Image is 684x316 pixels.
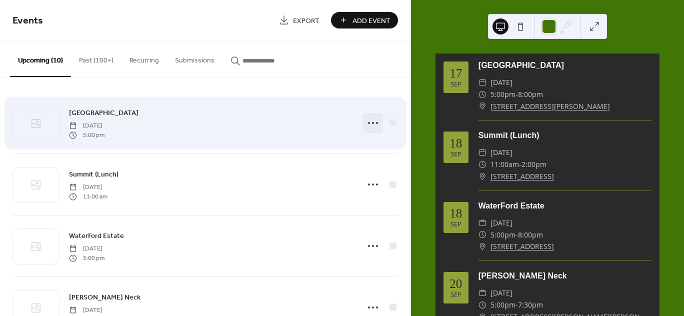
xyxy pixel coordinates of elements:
[490,217,512,229] span: [DATE]
[521,158,546,170] span: 2:00pm
[518,229,543,241] span: 8:00pm
[450,151,461,158] div: Sep
[478,158,486,170] div: ​
[490,299,515,311] span: 5:00pm
[449,277,462,290] div: 20
[69,306,104,315] span: [DATE]
[69,192,107,201] span: 11:00 am
[478,287,486,299] div: ​
[69,230,124,241] a: WaterFord Estate
[478,270,651,282] div: [PERSON_NAME] Neck
[71,40,121,76] button: Past (100+)
[490,170,554,182] a: [STREET_ADDRESS]
[167,40,222,76] button: Submissions
[449,67,462,79] div: 17
[490,100,610,112] a: [STREET_ADDRESS][PERSON_NAME]
[490,76,512,88] span: [DATE]
[69,169,118,180] span: Summit (Lunch)
[478,240,486,252] div: ​
[490,158,519,170] span: 11:00am
[69,168,118,180] a: Summit (Lunch)
[515,88,518,100] span: -
[478,59,651,71] div: [GEOGRAPHIC_DATA]
[352,15,390,26] span: Add Event
[69,253,104,262] span: 5:00 pm
[271,12,327,28] a: Export
[515,299,518,311] span: -
[478,88,486,100] div: ​
[293,15,319,26] span: Export
[69,130,104,139] span: 5:00 pm
[69,231,124,241] span: WaterFord Estate
[490,146,512,158] span: [DATE]
[518,88,543,100] span: 8:00pm
[69,292,140,303] span: [PERSON_NAME] Neck
[12,11,43,30] span: Events
[450,292,461,298] div: Sep
[515,229,518,241] span: -
[450,81,461,88] div: Sep
[121,40,167,76] button: Recurring
[69,107,138,118] a: [GEOGRAPHIC_DATA]
[490,287,512,299] span: [DATE]
[478,229,486,241] div: ​
[331,12,398,28] button: Add Event
[478,217,486,229] div: ​
[519,158,521,170] span: -
[69,121,104,130] span: [DATE]
[490,229,515,241] span: 5:00pm
[69,291,140,303] a: [PERSON_NAME] Neck
[478,100,486,112] div: ​
[69,108,138,118] span: [GEOGRAPHIC_DATA]
[478,200,651,212] div: WaterFord Estate
[490,240,554,252] a: [STREET_ADDRESS]
[449,137,462,149] div: 18
[490,88,515,100] span: 5:00pm
[450,221,461,228] div: Sep
[69,244,104,253] span: [DATE]
[449,207,462,219] div: 18
[478,299,486,311] div: ​
[478,76,486,88] div: ​
[518,299,543,311] span: 7:30pm
[478,129,651,141] div: Summit (Lunch)
[478,170,486,182] div: ​
[478,146,486,158] div: ​
[69,183,107,192] span: [DATE]
[10,40,71,77] button: Upcoming (10)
